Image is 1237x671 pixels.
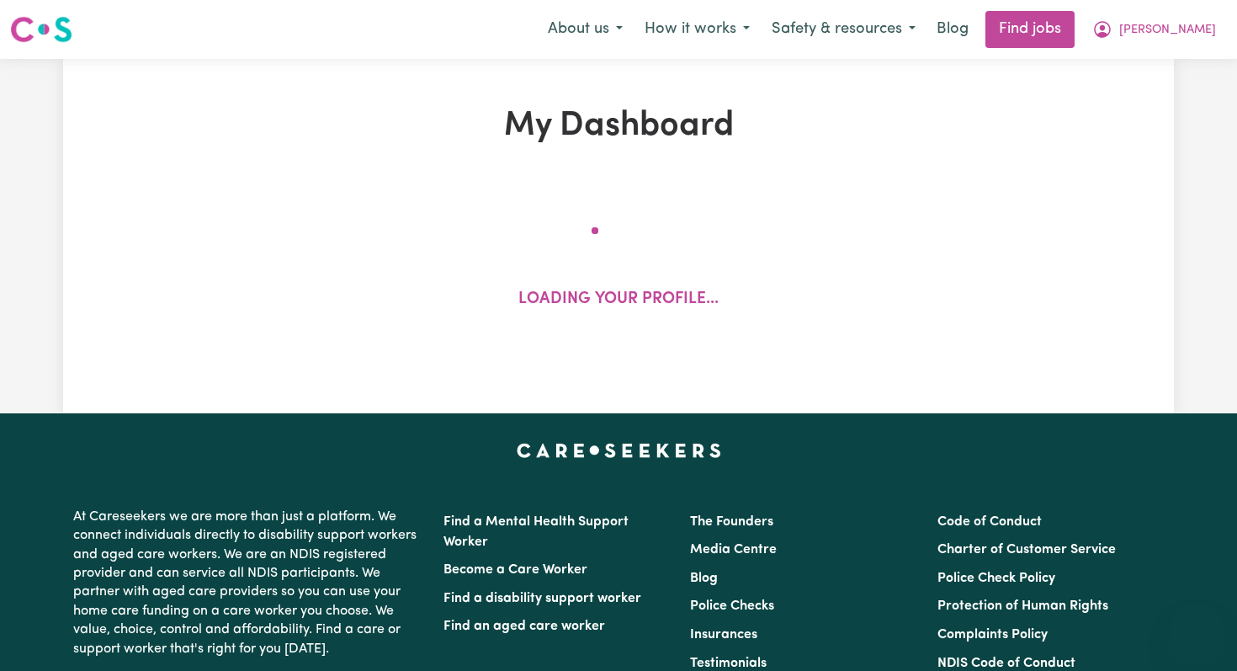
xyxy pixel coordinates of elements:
a: NDIS Code of Conduct [937,657,1075,670]
a: Find jobs [985,11,1075,48]
a: Code of Conduct [937,515,1042,529]
a: Blog [690,572,718,585]
a: Careseekers logo [10,10,72,49]
a: Become a Care Worker [443,563,587,577]
a: Insurances [690,628,757,642]
button: My Account [1081,12,1227,47]
a: Blog [926,11,979,48]
a: Testimonials [690,657,767,670]
iframe: Button to launch messaging window [1170,604,1224,658]
a: Police Checks [690,599,774,613]
p: Loading your profile... [518,288,719,312]
h1: My Dashboard [258,106,979,146]
a: Police Check Policy [937,572,1055,585]
a: Find a Mental Health Support Worker [443,515,629,549]
a: The Founders [690,515,773,529]
img: Careseekers logo [10,14,72,45]
a: Find a disability support worker [443,592,641,605]
a: Careseekers home page [517,444,721,457]
a: Complaints Policy [937,628,1048,642]
a: Media Centre [690,543,777,557]
a: Charter of Customer Service [937,543,1116,557]
a: Protection of Human Rights [937,599,1108,613]
button: Safety & resources [761,12,926,47]
button: How it works [634,12,761,47]
span: [PERSON_NAME] [1119,21,1216,40]
a: Find an aged care worker [443,620,605,633]
p: At Careseekers we are more than just a platform. We connect individuals directly to disability su... [73,501,423,665]
button: About us [537,12,634,47]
